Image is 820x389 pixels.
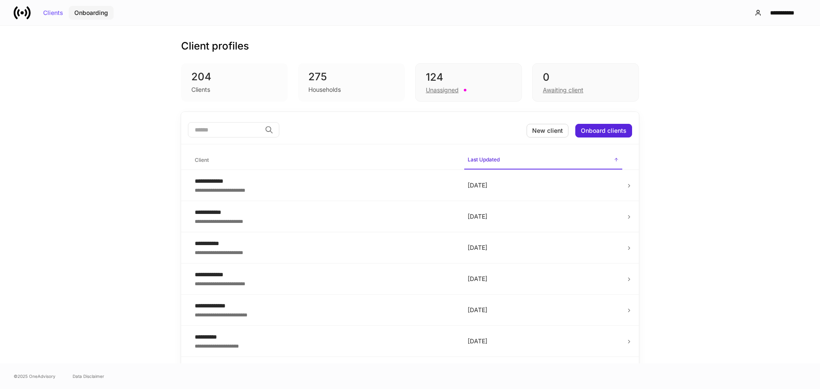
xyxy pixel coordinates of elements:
[73,373,104,380] a: Data Disclaimer
[74,10,108,16] div: Onboarding
[468,243,619,252] p: [DATE]
[468,212,619,221] p: [DATE]
[575,124,632,137] button: Onboard clients
[468,181,619,190] p: [DATE]
[532,63,639,102] div: 0Awaiting client
[308,70,395,84] div: 275
[468,155,500,164] h6: Last Updated
[14,373,56,380] span: © 2025 OneAdvisory
[468,306,619,314] p: [DATE]
[69,6,114,20] button: Onboarding
[581,128,627,134] div: Onboard clients
[195,156,209,164] h6: Client
[468,275,619,283] p: [DATE]
[181,39,249,53] h3: Client profiles
[43,10,63,16] div: Clients
[191,152,457,169] span: Client
[468,337,619,345] p: [DATE]
[191,85,210,94] div: Clients
[38,6,69,20] button: Clients
[308,85,341,94] div: Households
[426,70,511,84] div: 124
[532,128,563,134] div: New client
[543,70,628,84] div: 0
[527,124,568,137] button: New client
[426,86,459,94] div: Unassigned
[191,70,278,84] div: 204
[464,151,622,170] span: Last Updated
[415,63,522,102] div: 124Unassigned
[543,86,583,94] div: Awaiting client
